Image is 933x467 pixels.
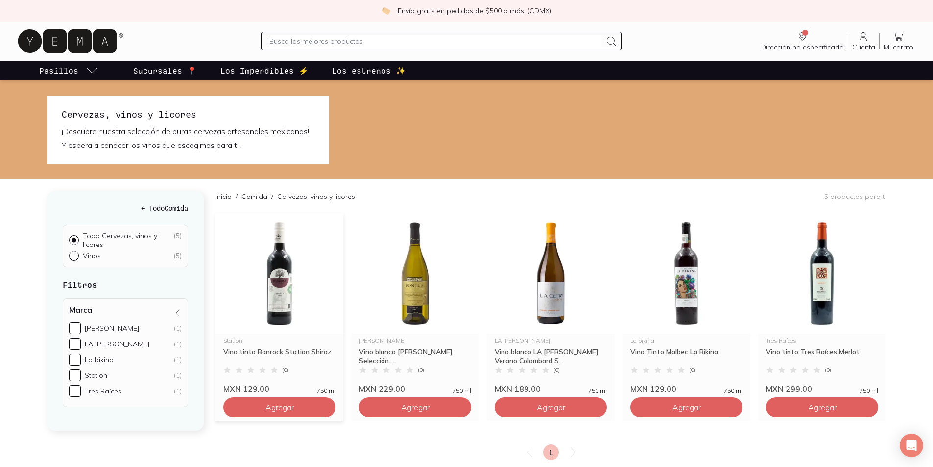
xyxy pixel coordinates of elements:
[332,65,406,76] p: Los estrenos ✨
[223,338,335,344] div: Station
[174,371,182,380] div: (1)
[359,347,471,365] div: Vino blanco [PERSON_NAME] Selección...
[622,213,750,393] a: Vino Tinto Malbec La BikinaLa bikinaVino Tinto Malbec La Bikina(0)MXN 129.00750 ml
[487,213,615,334] img: Vino Blanco Verano Estaciones
[173,231,182,249] div: ( 5 )
[543,444,559,460] a: 1
[453,388,471,393] span: 750 ml
[757,31,848,51] a: Dirección no especificada
[766,347,878,365] div: Vino tinto Tres Raíces Merlot
[63,203,188,213] h5: ← Todo Comida
[766,338,878,344] div: Tres Raíces
[62,124,314,152] p: ¡Descubre nuestra selección de puras cervezas artesanales mexicanas! Y espera a conocer los vinos...
[133,65,197,76] p: Sucursales 📍
[269,35,601,47] input: Busca los mejores productos
[85,340,149,348] div: LA [PERSON_NAME]
[85,371,107,380] div: Station
[218,61,311,80] a: Los Imperdibles ⚡️
[85,355,114,364] div: La bikina
[37,61,100,80] a: pasillo-todos-link
[69,385,81,397] input: Tres Raíces(1)
[63,298,188,407] div: Marca
[69,322,81,334] input: [PERSON_NAME](1)
[223,384,269,393] span: MXN 129.00
[622,213,750,334] img: Vino Tinto Malbec La Bikina
[215,192,232,201] a: Inicio
[359,338,471,344] div: [PERSON_NAME]
[63,203,188,213] a: ← TodoComida
[69,354,81,366] input: La bikina(1)
[825,367,831,373] span: ( 0 )
[495,347,607,365] div: Vino blanco LA [PERSON_NAME] Verano Colombard S...
[630,397,742,417] button: Agregar
[588,388,607,393] span: 750 ml
[69,369,81,381] input: Station(1)
[766,384,812,393] span: MXN 299.00
[495,338,607,344] div: LA [PERSON_NAME]
[330,61,407,80] a: Los estrenos ✨
[689,367,695,373] span: ( 0 )
[880,31,917,51] a: Mi carrito
[418,367,424,373] span: ( 0 )
[83,231,173,249] p: Todo Cervezas, vinos y licores
[351,213,479,393] a: Vino Blanco Viognier Don Luis[PERSON_NAME]Vino blanco [PERSON_NAME] Selección...(0)MXN 229.00750 ml
[401,402,430,412] span: Agregar
[62,108,314,121] h1: Cervezas, vinos y licores
[758,213,886,393] a: Vino Tinto Merlot Tres RaícesTres RaícesVino tinto Tres Raíces Merlot(0)MXN 299.00750 ml
[265,402,294,412] span: Agregar
[824,192,886,201] p: 5 productos para ti
[724,388,742,393] span: 750 ml
[630,384,676,393] span: MXN 129.00
[223,397,335,417] button: Agregar
[174,340,182,348] div: (1)
[848,31,879,51] a: Cuenta
[758,213,886,334] img: Vino Tinto Merlot Tres Raíces
[69,305,92,315] h4: Marca
[174,355,182,364] div: (1)
[215,213,343,393] a: Vino Tinto Banrock StationStationVino tinto Banrock Station Shiraz(0)MXN 129.00750 ml
[359,384,405,393] span: MXN 229.00
[223,347,335,365] div: Vino tinto Banrock Station Shiraz
[232,192,241,201] span: /
[359,397,471,417] button: Agregar
[537,402,565,412] span: Agregar
[69,338,81,350] input: LA [PERSON_NAME](1)
[317,388,335,393] span: 750 ml
[131,61,199,80] a: Sucursales 📍
[85,387,121,395] div: Tres Raíces
[85,324,139,333] div: [PERSON_NAME]
[396,6,551,16] p: ¡Envío gratis en pedidos de $500 o más! (CDMX)
[277,192,355,201] p: Cervezas, vinos y licores
[241,192,267,201] a: Comida
[884,43,913,51] span: Mi carrito
[267,192,277,201] span: /
[174,387,182,395] div: (1)
[672,402,701,412] span: Agregar
[808,402,837,412] span: Agregar
[173,251,182,260] div: ( 5 )
[351,213,479,334] img: Vino Blanco Viognier Don Luis
[900,434,923,457] div: Open Intercom Messenger
[630,338,742,344] div: La bikina
[282,367,288,373] span: ( 0 )
[766,397,878,417] button: Agregar
[495,397,607,417] button: Agregar
[382,6,390,15] img: check
[63,280,97,289] strong: Filtros
[860,388,878,393] span: 750 ml
[495,384,541,393] span: MXN 189.00
[553,367,560,373] span: ( 0 )
[220,65,309,76] p: Los Imperdibles ⚡️
[83,251,101,260] p: Vinos
[852,43,875,51] span: Cuenta
[630,347,742,365] div: Vino Tinto Malbec La Bikina
[39,65,78,76] p: Pasillos
[215,213,343,334] img: Vino Tinto Banrock Station
[761,43,844,51] span: Dirección no especificada
[174,324,182,333] div: (1)
[487,213,615,393] a: Vino Blanco Verano EstacionesLA [PERSON_NAME]Vino blanco LA [PERSON_NAME] Verano Colombard S...(0...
